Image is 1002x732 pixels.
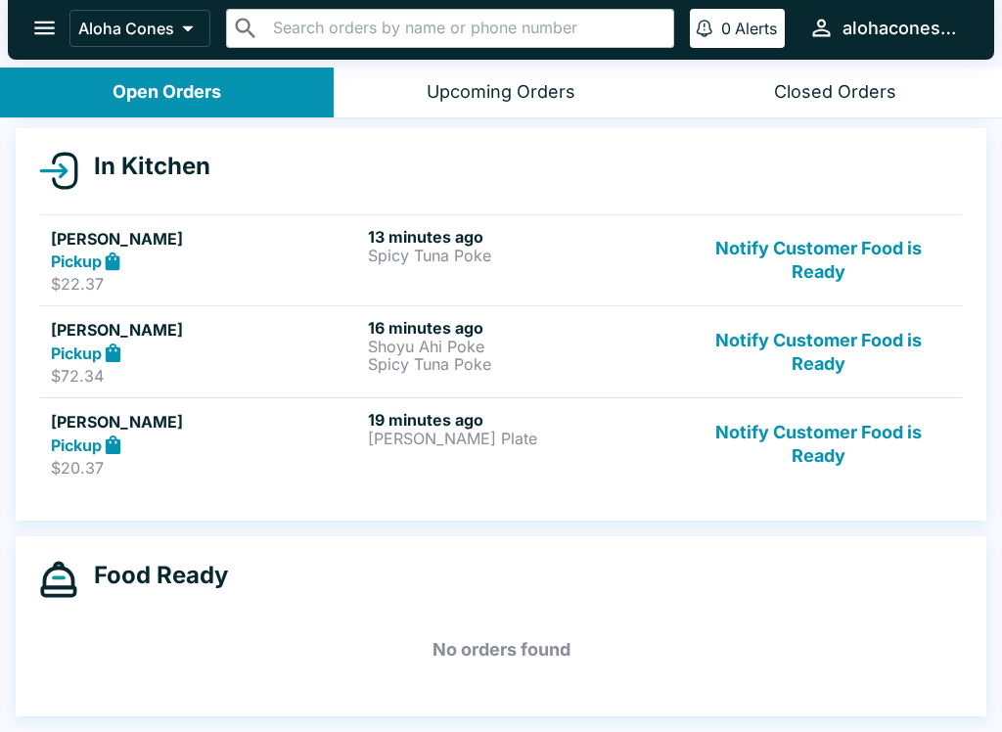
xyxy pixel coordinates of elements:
input: Search orders by name or phone number [267,15,665,42]
div: Closed Orders [774,81,896,104]
h4: In Kitchen [78,152,210,181]
h5: [PERSON_NAME] [51,318,360,342]
h5: [PERSON_NAME] [51,410,360,434]
h6: 16 minutes ago [368,318,677,338]
button: Notify Customer Food is Ready [686,318,951,386]
div: Open Orders [113,81,221,104]
p: Spicy Tuna Poke [368,247,677,264]
button: open drawer [20,3,69,53]
p: [PERSON_NAME] Plate [368,430,677,447]
h6: 19 minutes ago [368,410,677,430]
p: Shoyu Ahi Poke [368,338,677,355]
button: Notify Customer Food is Ready [686,227,951,295]
h6: 13 minutes ago [368,227,677,247]
strong: Pickup [51,343,102,363]
p: Spicy Tuna Poke [368,355,677,373]
div: alohacones808 [843,17,963,40]
strong: Pickup [51,435,102,455]
button: Aloha Cones [69,10,210,47]
a: [PERSON_NAME]Pickup$72.3416 minutes agoShoyu Ahi PokeSpicy Tuna PokeNotify Customer Food is Ready [39,305,963,397]
div: Upcoming Orders [427,81,575,104]
h4: Food Ready [78,561,228,590]
strong: Pickup [51,252,102,271]
h5: No orders found [39,615,963,685]
p: $72.34 [51,366,360,386]
a: [PERSON_NAME]Pickup$22.3713 minutes agoSpicy Tuna PokeNotify Customer Food is Ready [39,214,963,306]
h5: [PERSON_NAME] [51,227,360,251]
button: Notify Customer Food is Ready [686,410,951,478]
a: [PERSON_NAME]Pickup$20.3719 minutes ago[PERSON_NAME] PlateNotify Customer Food is Ready [39,397,963,489]
p: $22.37 [51,274,360,294]
p: 0 [721,19,731,38]
p: Aloha Cones [78,19,174,38]
p: $20.37 [51,458,360,478]
p: Alerts [735,19,777,38]
button: alohacones808 [800,7,971,49]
